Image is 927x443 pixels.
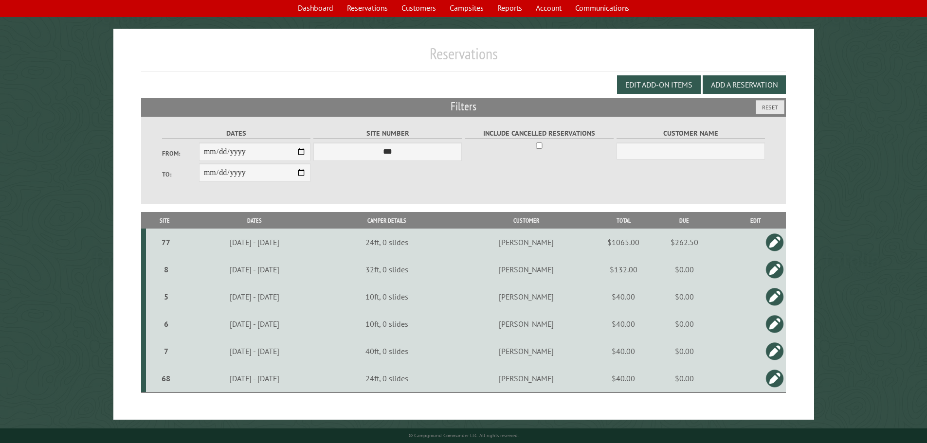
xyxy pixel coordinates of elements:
[162,170,199,179] label: To:
[643,212,726,229] th: Due
[726,212,786,229] th: Edit
[643,229,726,256] td: $262.50
[756,100,784,114] button: Reset
[448,212,604,229] th: Customer
[604,229,643,256] td: $1065.00
[448,310,604,337] td: [PERSON_NAME]
[325,310,448,337] td: 10ft, 0 slides
[448,365,604,392] td: [PERSON_NAME]
[448,283,604,310] td: [PERSON_NAME]
[150,265,182,274] div: 8
[465,128,614,139] label: Include Cancelled Reservations
[185,292,324,301] div: [DATE] - [DATE]
[313,128,462,139] label: Site Number
[604,256,643,283] td: $132.00
[325,365,448,392] td: 24ft, 0 slides
[185,237,324,247] div: [DATE] - [DATE]
[184,212,325,229] th: Dates
[604,310,643,337] td: $40.00
[185,319,324,329] div: [DATE] - [DATE]
[604,212,643,229] th: Total
[162,128,310,139] label: Dates
[150,237,182,247] div: 77
[141,98,786,116] h2: Filters
[150,319,182,329] div: 6
[643,283,726,310] td: $0.00
[604,365,643,392] td: $40.00
[643,337,726,365] td: $0.00
[185,265,324,274] div: [DATE] - [DATE]
[409,432,519,439] small: © Campground Commander LLC. All rights reserved.
[617,128,765,139] label: Customer Name
[448,256,604,283] td: [PERSON_NAME]
[162,149,199,158] label: From:
[150,346,182,356] div: 7
[448,337,604,365] td: [PERSON_NAME]
[141,44,786,71] h1: Reservations
[325,212,448,229] th: Camper Details
[325,256,448,283] td: 32ft, 0 slides
[325,229,448,256] td: 24ft, 0 slides
[185,346,324,356] div: [DATE] - [DATE]
[146,212,184,229] th: Site
[325,337,448,365] td: 40ft, 0 slides
[150,373,182,383] div: 68
[185,373,324,383] div: [DATE] - [DATE]
[643,310,726,337] td: $0.00
[604,283,643,310] td: $40.00
[150,292,182,301] div: 5
[325,283,448,310] td: 10ft, 0 slides
[448,229,604,256] td: [PERSON_NAME]
[703,75,786,94] button: Add a Reservation
[643,365,726,392] td: $0.00
[604,337,643,365] td: $40.00
[643,256,726,283] td: $0.00
[617,75,701,94] button: Edit Add-on Items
